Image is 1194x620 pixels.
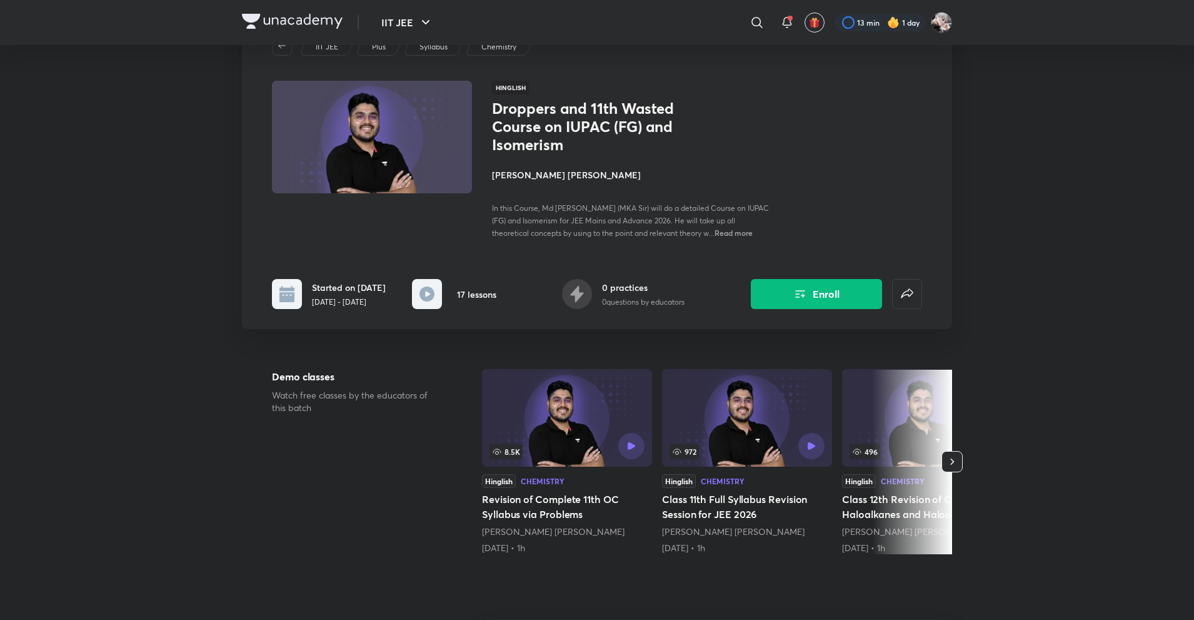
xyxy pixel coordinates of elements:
[662,526,805,537] a: [PERSON_NAME] [PERSON_NAME]
[492,203,769,238] span: In this Course, Md [PERSON_NAME] (MKA Sir) will do a detailed Course on IUPAC (FG) and Isomerism ...
[842,492,1012,522] h5: Class 12th Revision of Complete Haloalkanes and Haloarenes
[662,369,832,554] a: Class 11th Full Syllabus Revision Session for JEE 2026
[314,41,341,53] a: IIT JEE
[805,13,825,33] button: avatar
[842,526,1012,538] div: Mohammad Kashif Alam
[312,297,386,308] p: [DATE] - [DATE]
[270,79,474,195] img: Thumbnail
[670,444,699,459] span: 972
[374,10,441,35] button: IIT JEE
[892,279,922,309] button: false
[481,41,516,53] p: Chemistry
[715,228,753,238] span: Read more
[479,41,519,53] a: Chemistry
[489,444,523,459] span: 8.5K
[242,14,343,29] img: Company Logo
[419,41,448,53] p: Syllabus
[701,477,745,485] div: Chemistry
[809,17,820,28] img: avatar
[370,41,388,53] a: Plus
[602,297,685,308] p: 0 questions by educators
[316,41,338,53] p: IIT JEE
[842,369,1012,554] a: 496HinglishChemistryClass 12th Revision of Complete Haloalkanes and Haloarenes[PERSON_NAME] [PERS...
[842,542,1012,554] div: 16th Jun • 1h
[931,12,952,33] img: Navin Raj
[482,492,652,522] h5: Revision of Complete 11th OC Syllabus via Problems
[662,369,832,554] a: 972HinglishChemistryClass 11th Full Syllabus Revision Session for JEE 2026[PERSON_NAME] [PERSON_N...
[492,168,772,181] h4: [PERSON_NAME] [PERSON_NAME]
[850,444,880,459] span: 496
[272,389,442,414] p: Watch free classes by the educators of this batch
[482,474,516,488] div: Hinglish
[662,526,832,538] div: Mohammad Kashif Alam
[842,526,985,537] a: [PERSON_NAME] [PERSON_NAME]
[492,81,529,94] span: Hinglish
[482,369,652,554] a: Revision of Complete 11th OC Syllabus via Problems
[482,526,625,537] a: [PERSON_NAME] [PERSON_NAME]
[751,279,882,309] button: Enroll
[492,99,696,153] h1: Droppers and 11th Wasted Course on IUPAC (FG) and Isomerism
[662,492,832,522] h5: Class 11th Full Syllabus Revision Session for JEE 2026
[887,16,900,29] img: streak
[418,41,450,53] a: Syllabus
[482,526,652,538] div: Mohammad Kashif Alam
[602,281,685,294] h6: 0 practices
[662,474,696,488] div: Hinglish
[242,14,343,32] a: Company Logo
[521,477,564,485] div: Chemistry
[842,474,876,488] div: Hinglish
[457,288,496,301] h6: 17 lessons
[312,281,386,294] h6: Started on [DATE]
[372,41,386,53] p: Plus
[842,369,1012,554] a: Class 12th Revision of Complete Haloalkanes and Haloarenes
[662,542,832,554] div: 4th Jun • 1h
[272,369,442,384] h5: Demo classes
[482,542,652,554] div: 27th Apr • 1h
[482,369,652,554] a: 8.5KHinglishChemistryRevision of Complete 11th OC Syllabus via Problems[PERSON_NAME] [PERSON_NAME...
